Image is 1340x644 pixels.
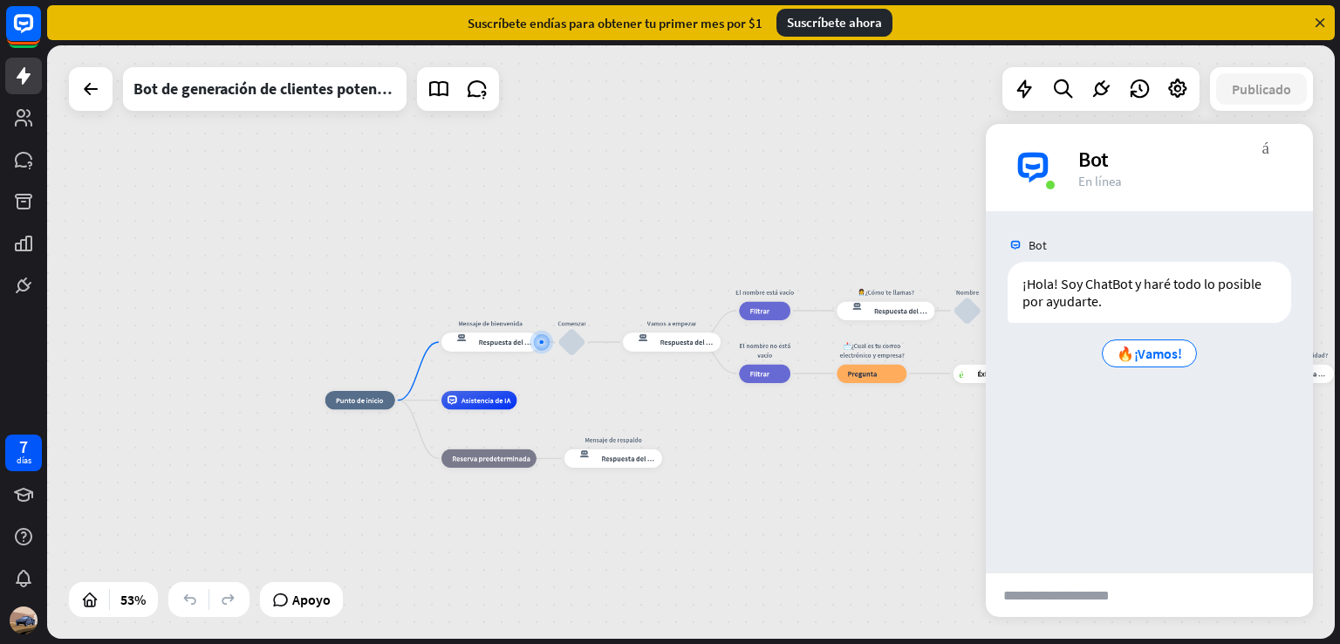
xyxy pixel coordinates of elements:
font: Éxito [977,369,994,379]
font: Reserva predeterminada [452,454,530,463]
font: Asistencia de IA [461,395,511,405]
font: ¡Hola! Soy ChatBot y haré todo lo posible por ayudarte. [1022,275,1264,310]
button: Abrir el widget de chat LiveChat [14,7,66,59]
font: Suscríbete en [468,15,544,31]
font: Publicado [1232,80,1291,98]
font: Comenzar [557,319,586,328]
font: respuesta del bot de bloqueo [448,332,471,342]
button: Publicado [1216,73,1307,105]
a: 7 días [5,435,42,471]
font: 🔥¡Vamos! [1117,345,1182,362]
font: Bot [1078,146,1109,173]
font: El nombre no está vacío [739,341,790,359]
font: éxito del bloque [960,369,973,379]
font: 📩¿Cual es tu correo electrónico y empresa? [839,341,904,359]
div: Bot de generación de clientes potenciales [133,67,396,111]
font: Bot de generación de clientes potenciales [133,79,415,99]
font: Bot [1029,237,1047,253]
font: respuesta del bot de bloqueo [571,449,594,459]
font: Respuesta del bot [602,454,659,463]
font: El nombre está vacío [735,288,794,297]
font: días [17,455,31,466]
font: Suscríbete ahora [787,14,882,31]
font: 53% [120,591,146,608]
font: Nombre [956,288,979,297]
font: Filtrar [750,306,769,316]
font: Vamos a empezar [647,319,697,328]
font: días para obtener tu primer mes por $1 [544,15,762,31]
font: Punto de inicio [336,395,383,405]
font: Respuesta del bot [660,338,717,347]
font: respuesta del bot de bloqueo [843,301,866,311]
font: 7 [19,435,28,457]
font: Respuesta del bot [874,306,931,316]
font: Mensaje de bienvenida [458,319,523,328]
font: Pregunta [848,369,878,379]
font: En línea [1078,173,1122,189]
font: Filtrar [750,369,769,379]
font: 🚀¿Cuál es tu necesidad? [1257,351,1328,360]
font: archivo adjunto de bloque [1157,575,1174,593]
font: 👩‍💼¿Cómo te llamas? [858,288,914,297]
font: Respuesta del bot [479,338,536,347]
font: Apoyo [292,591,331,608]
font: respuesta del bot de bloqueo [629,332,653,342]
font: más_vert [1262,138,1269,154]
font: Mensaje de respaldo [585,435,642,444]
font: enviar [1175,585,1301,606]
